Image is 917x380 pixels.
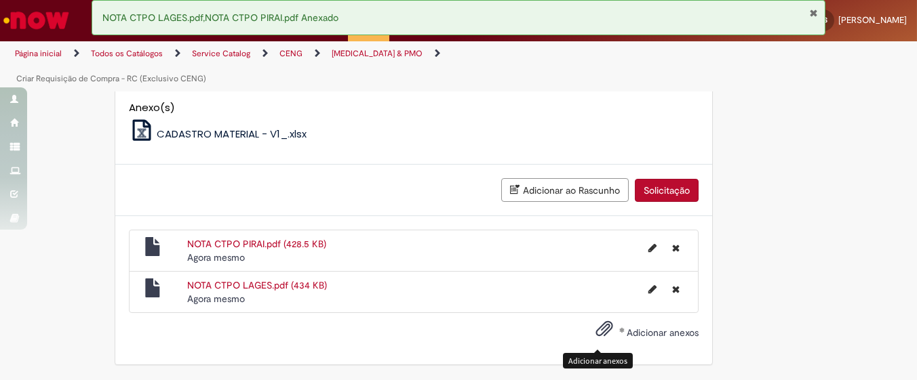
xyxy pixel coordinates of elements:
span: [PERSON_NAME] [838,14,907,26]
a: Service Catalog [192,48,250,59]
button: Excluir NOTA CTPO PIRAI.pdf [664,237,688,259]
a: Todos os Catálogos [91,48,163,59]
div: Adicionar anexos [563,353,633,368]
a: Página inicial [15,48,62,59]
a: CADASTRO MATERIAL - V1_.xlsx [129,127,307,141]
a: NOTA CTPO LAGES.pdf (434 KB) [187,279,327,291]
ul: Trilhas de página [10,41,601,91]
button: Editar nome de arquivo NOTA CTPO LAGES.pdf [640,278,665,300]
span: CADASTRO MATERIAL - V1_.xlsx [157,127,307,141]
a: NOTA CTPO PIRAI.pdf (428.5 KB) [187,238,326,250]
button: Excluir NOTA CTPO LAGES.pdf [664,278,688,300]
time: 29/08/2025 15:46:51 [187,293,245,305]
a: [MEDICAL_DATA] & PMO [332,48,423,59]
time: 29/08/2025 15:46:56 [187,251,245,263]
span: Adicionar anexos [627,326,699,339]
a: CENG [279,48,303,59]
button: Solicitação [635,179,699,202]
a: Criar Requisição de Compra - RC (Exclusivo CENG) [16,73,206,84]
h5: Anexo(s) [129,102,699,114]
span: NOTA CTPO LAGES.pdf,NOTA CTPO PIRAI.pdf Anexado [102,12,338,24]
img: ServiceNow [1,7,71,34]
button: Adicionar ao Rascunho [501,178,629,202]
span: Agora mesmo [187,251,245,263]
span: Agora mesmo [187,293,245,305]
button: Editar nome de arquivo NOTA CTPO PIRAI.pdf [640,237,665,259]
button: Fechar Notificação [809,7,818,18]
button: Adicionar anexos [592,316,617,347]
